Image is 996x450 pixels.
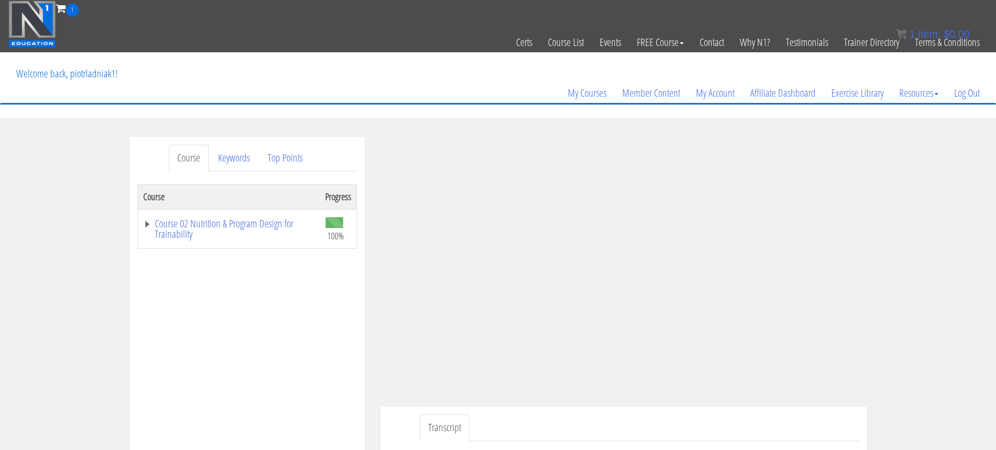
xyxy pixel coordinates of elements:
[420,414,470,441] a: Transcript
[320,184,357,209] th: Progress
[259,145,311,171] a: Top Points
[944,28,970,40] bdi: 0.00
[629,17,692,68] a: FREE Course
[891,68,946,118] a: Resources
[592,17,629,68] a: Events
[169,145,209,171] a: Course
[56,1,79,15] a: 1
[138,184,320,209] th: Course
[778,17,836,68] a: Testimonials
[66,4,79,17] span: 1
[692,17,732,68] a: Contact
[143,218,315,239] a: Course 02 Nutrition & Program Design for Trainability
[8,53,125,95] p: Welcome back, piotrladniak1!
[614,68,688,118] a: Member Content
[540,17,592,68] a: Course List
[508,17,540,68] a: Certs
[909,28,915,40] span: 1
[918,28,941,40] span: item:
[688,68,742,118] a: My Account
[327,230,344,241] span: 100%
[896,28,970,40] a: 1 item: $0.00
[732,17,778,68] a: Why N1?
[836,17,907,68] a: Trainer Directory
[946,68,988,118] a: Log Out
[560,68,614,118] a: My Courses
[210,145,258,171] a: Keywords
[8,1,56,48] img: n1-education
[896,29,907,39] img: icon11.png
[823,68,891,118] a: Exercise Library
[742,68,823,118] a: Affiliate Dashboard
[907,17,988,68] a: Terms & Conditions
[944,28,949,40] span: $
